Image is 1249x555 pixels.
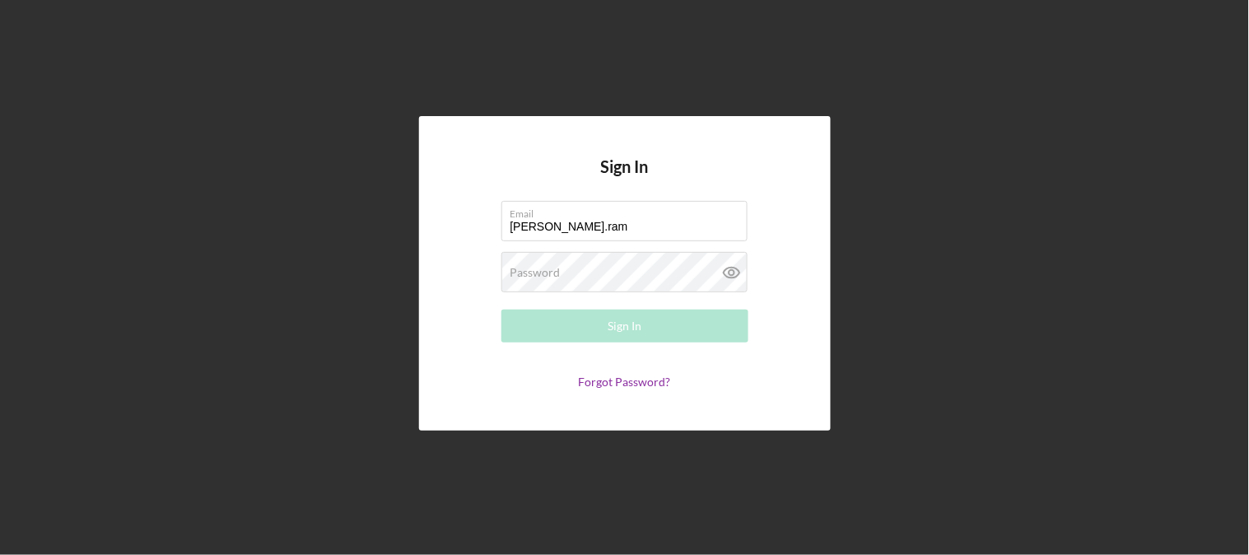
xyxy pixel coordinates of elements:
[608,310,641,343] div: Sign In
[501,310,748,343] button: Sign In
[510,266,561,279] label: Password
[510,202,748,220] label: Email
[601,157,649,201] h4: Sign In
[579,375,671,389] a: Forgot Password?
